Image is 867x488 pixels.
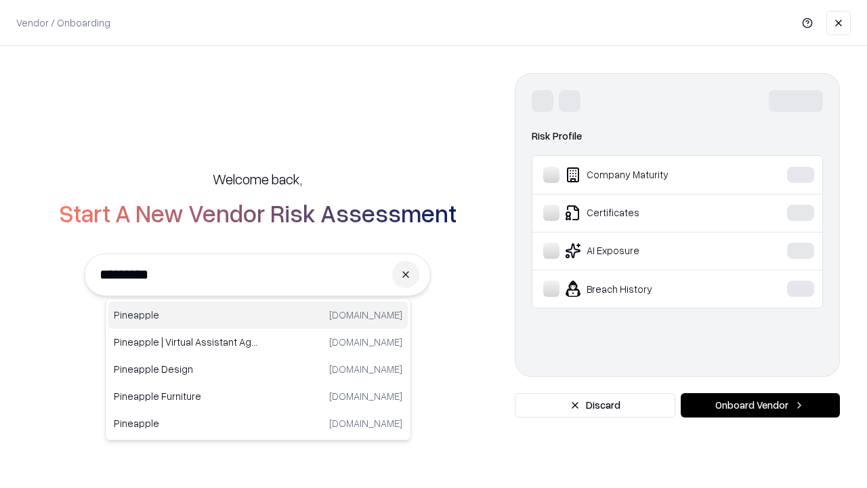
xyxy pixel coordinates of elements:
[59,199,457,226] h2: Start A New Vendor Risk Assessment
[543,243,746,259] div: AI Exposure
[114,362,258,376] p: Pineapple Design
[329,362,402,376] p: [DOMAIN_NAME]
[114,389,258,403] p: Pineapple Furniture
[16,16,110,30] p: Vendor / Onboarding
[114,335,258,349] p: Pineapple | Virtual Assistant Agency
[105,298,411,441] div: Suggestions
[114,416,258,430] p: Pineapple
[543,281,746,297] div: Breach History
[114,308,258,322] p: Pineapple
[329,308,402,322] p: [DOMAIN_NAME]
[681,393,840,418] button: Onboard Vendor
[543,167,746,183] div: Company Maturity
[543,205,746,221] div: Certificates
[329,416,402,430] p: [DOMAIN_NAME]
[329,389,402,403] p: [DOMAIN_NAME]
[532,128,823,144] div: Risk Profile
[329,335,402,349] p: [DOMAIN_NAME]
[213,169,302,188] h5: Welcome back,
[515,393,675,418] button: Discard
